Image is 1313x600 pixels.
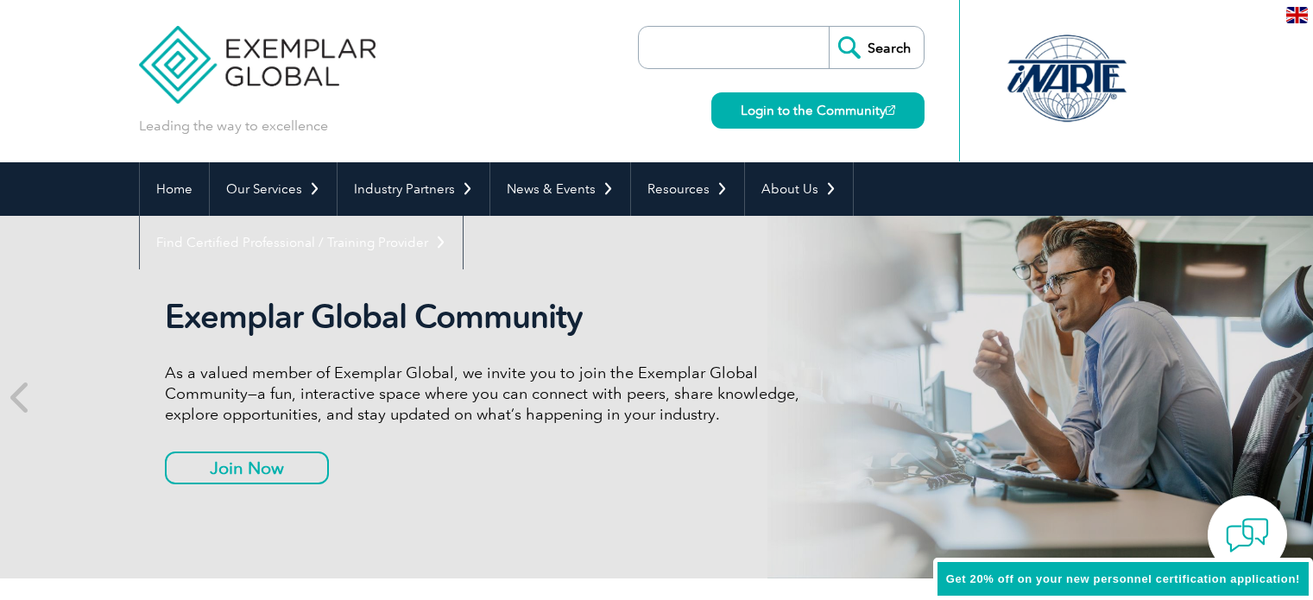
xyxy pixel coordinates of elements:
[165,297,812,337] h2: Exemplar Global Community
[946,572,1300,585] span: Get 20% off on your new personnel certification application!
[745,162,853,216] a: About Us
[139,117,328,136] p: Leading the way to excellence
[631,162,744,216] a: Resources
[829,27,924,68] input: Search
[338,162,489,216] a: Industry Partners
[1286,7,1308,23] img: en
[140,162,209,216] a: Home
[165,452,329,484] a: Join Now
[886,105,895,115] img: open_square.png
[210,162,337,216] a: Our Services
[165,363,812,425] p: As a valued member of Exemplar Global, we invite you to join the Exemplar Global Community—a fun,...
[711,92,925,129] a: Login to the Community
[490,162,630,216] a: News & Events
[1226,514,1269,557] img: contact-chat.png
[140,216,463,269] a: Find Certified Professional / Training Provider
